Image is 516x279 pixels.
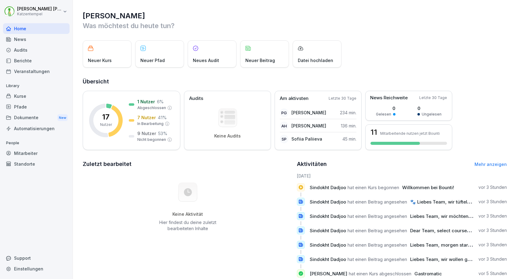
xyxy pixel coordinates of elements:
[83,77,507,86] h2: Übersicht
[3,81,70,91] p: Library
[158,130,167,137] p: 53 %
[291,136,322,142] p: Sofiia Paliieva
[402,185,454,190] span: Willkommen bei Bounti!
[137,137,166,142] p: Nicht begonnen
[137,121,164,127] p: In Bearbeitung
[3,101,70,112] a: Pfade
[478,227,507,233] p: vor 3 Stunden
[348,185,399,190] span: hat einen Kurs begonnen
[158,114,167,121] p: 41 %
[297,173,507,179] h6: [DATE]
[3,112,70,123] a: DokumenteNew
[17,6,62,12] p: [PERSON_NAME] [PERSON_NAME]
[310,185,346,190] span: Sindokht Dadjoo
[478,242,507,248] p: vor 3 Stunden
[475,162,507,167] a: Mehr anzeigen
[280,135,288,143] div: SP
[310,256,346,262] span: Sindokht Dadjoo
[376,105,395,112] p: 0
[88,57,112,64] p: Neuer Kurs
[245,57,275,64] p: Neuer Beitrag
[340,109,356,116] p: 234 min.
[83,11,507,21] h1: [PERSON_NAME]
[298,57,333,64] p: Datei hochladen
[422,112,442,117] p: Ungelesen
[3,23,70,34] a: Home
[193,57,219,64] p: Neues Audit
[3,159,70,169] a: Standorte
[348,213,407,219] span: hat einen Beitrag angesehen
[3,253,70,263] div: Support
[310,242,346,248] span: Sindokht Dadjoo
[3,123,70,134] a: Automatisierungen
[280,122,288,130] div: AH
[3,45,70,55] a: Audits
[102,113,110,121] p: 17
[157,211,218,217] h5: Keine Aktivität
[3,263,70,274] a: Einstellungen
[348,256,407,262] span: hat einen Beitrag angesehen
[348,228,407,233] span: hat einen Beitrag angesehen
[349,271,411,277] span: hat einen Kurs abgeschlossen
[370,94,408,101] p: News Reichweite
[419,95,447,101] p: Letzte 30 Tage
[291,123,326,129] p: [PERSON_NAME]
[3,91,70,101] a: Kurse
[478,270,507,277] p: vor 5 Stunden
[137,105,166,111] p: Abgeschlossen
[341,123,356,129] p: 136 min.
[380,131,440,136] p: Mitarbeitende nutzen jetzt Bounti
[329,96,356,101] p: Letzte 30 Tage
[478,213,507,219] p: vor 3 Stunden
[100,122,112,127] p: Nutzer
[478,256,507,262] p: vor 3 Stunden
[189,95,203,102] p: Audits
[348,242,407,248] span: hat einen Beitrag angesehen
[3,148,70,159] a: Mitarbeiter
[291,109,326,116] p: [PERSON_NAME]
[17,12,62,16] p: Katzentempel
[310,228,346,233] span: Sindokht Dadjoo
[157,219,218,232] p: Hier findest du deine zuletzt bearbeiteten Inhalte
[137,98,155,105] p: 1 Nutzer
[478,184,507,190] p: vor 3 Stunden
[310,271,347,277] span: [PERSON_NAME]
[3,55,70,66] a: Berichte
[376,112,391,117] p: Gelesen
[83,21,507,31] p: Was möchtest du heute tun?
[414,271,442,277] span: Gastromatic
[3,138,70,148] p: People
[157,98,164,105] p: 6 %
[348,199,407,205] span: hat einen Beitrag angesehen
[297,160,327,168] h2: Aktivitäten
[137,114,156,121] p: 7 Nutzer
[280,108,288,117] div: PG
[57,114,68,121] div: New
[83,160,293,168] h2: Zuletzt bearbeitet
[310,199,346,205] span: Sindokht Dadjoo
[370,129,377,136] h3: 11
[3,112,70,123] div: Dokumente
[280,95,309,102] p: Am aktivsten
[3,66,70,77] a: Veranstaltungen
[140,57,165,64] p: Neuer Pfad
[214,133,241,139] p: Keine Audits
[137,130,156,137] p: 9 Nutzer
[310,213,346,219] span: Sindokht Dadjoo
[478,199,507,205] p: vor 3 Stunden
[417,105,442,112] p: 0
[3,34,70,45] a: News
[342,136,356,142] p: 45 min.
